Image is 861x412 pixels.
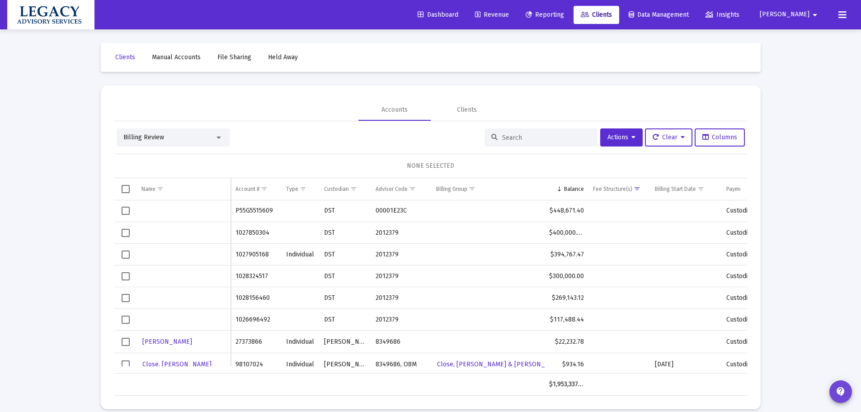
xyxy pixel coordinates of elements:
td: DST [320,244,371,265]
td: 1028324517 [231,265,282,287]
mat-icon: arrow_drop_down [809,6,820,24]
button: [PERSON_NAME] [749,5,831,24]
td: 2012379 [371,309,432,331]
td: 00001E23C [371,200,432,222]
span: Manual Accounts [152,53,201,61]
td: Column Name [137,178,231,200]
a: Clients [574,6,619,24]
a: File Sharing [210,48,259,66]
a: Insights [698,6,747,24]
td: Column Custodian [320,178,371,200]
td: Column Type [282,178,320,200]
td: [PERSON_NAME] [320,331,371,353]
td: $22,232.78 [545,331,589,353]
div: Select row [122,251,130,259]
span: Show filter options for column 'Type' [300,185,306,192]
td: Individual [282,353,320,376]
td: $269,143.12 [545,287,589,309]
td: $117,488.44 [545,309,589,331]
div: Billing Group [436,185,467,193]
button: Close, [PERSON_NAME] [141,358,212,371]
a: Dashboard [410,6,466,24]
div: Custodian billed [726,337,786,346]
td: [DATE] [650,353,722,376]
td: Individual [282,244,320,265]
span: Show filter options for column 'Name' [157,185,164,192]
div: Select row [122,316,130,324]
span: Billing Review [123,133,164,141]
td: 98107024 [231,353,282,376]
span: [PERSON_NAME] [760,11,809,19]
div: Payment Source [726,185,766,193]
div: Select row [122,207,130,215]
td: Column Account # [231,178,282,200]
div: Custodian billed [726,294,786,303]
a: Held Away [261,48,305,66]
div: Select row [122,338,130,346]
span: File Sharing [217,53,251,61]
td: P55G5515609 [231,200,282,222]
td: Column Billing Group [432,178,544,200]
td: Individual [282,331,320,353]
td: $394,767.47 [545,244,589,265]
span: Show filter options for column 'Billing Start Date' [697,185,704,192]
div: Advisor Code [376,185,408,193]
td: 1027850304 [231,222,282,244]
div: Custodian billed [726,315,786,324]
div: Custodian billed [726,360,786,369]
div: Custodian billed [726,228,786,237]
td: $448,671.40 [545,200,589,222]
div: Select all [122,185,130,193]
span: Close, [PERSON_NAME] [142,360,212,368]
div: Accounts [381,105,408,114]
td: Column Fee Structure(s) [588,178,650,200]
td: $400,000.00 [545,222,589,244]
span: Reporting [526,11,564,19]
td: DST [320,309,371,331]
a: Reporting [518,6,571,24]
span: Data Management [629,11,689,19]
span: Held Away [268,53,298,61]
button: [PERSON_NAME] [141,335,193,348]
td: 2012379 [371,222,432,244]
span: Show filter options for column 'Advisor Code' [409,185,416,192]
div: Clients [457,105,477,114]
td: 2012379 [371,287,432,309]
a: Data Management [621,6,696,24]
td: 2012379 [371,265,432,287]
mat-icon: contact_support [835,386,846,397]
div: Select row [122,360,130,369]
td: 1028156460 [231,287,282,309]
span: Dashboard [418,11,458,19]
td: Column Billing Start Date [650,178,722,200]
td: DST [320,265,371,287]
div: Custodian billed [726,206,786,215]
td: DST [320,200,371,222]
a: Manual Accounts [145,48,208,66]
span: Clients [115,53,135,61]
button: Clear [645,128,692,147]
td: [PERSON_NAME] [320,353,371,376]
span: Show filter options for column 'Fee Structure(s)' [634,185,640,192]
td: DST [320,287,371,309]
td: Column Balance [545,178,589,200]
td: 2012379 [371,244,432,265]
div: Custodian billed [726,272,786,281]
span: Actions [607,133,635,141]
span: Clear [653,133,685,141]
div: Select row [122,229,130,237]
td: 27373866 [231,331,282,353]
img: Dashboard [14,6,88,24]
td: 1026696492 [231,309,282,331]
td: Column Payment Source [722,178,790,200]
div: Account # [235,185,259,193]
button: Actions [600,128,643,147]
span: [PERSON_NAME] [142,338,192,346]
div: Type [286,185,298,193]
div: Billing Start Date [655,185,696,193]
span: Show filter options for column 'Custodian' [350,185,357,192]
a: Revenue [468,6,516,24]
td: 8349686 [371,331,432,353]
span: Insights [706,11,739,19]
button: Columns [695,128,745,147]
